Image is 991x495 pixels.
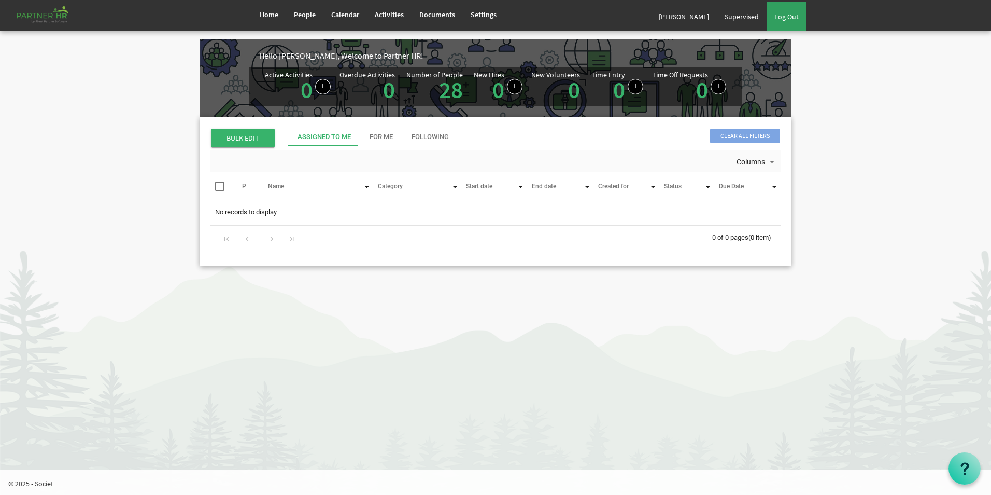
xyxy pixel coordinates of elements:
div: Go to previous page [240,231,254,245]
div: Overdue Activities [339,71,395,78]
a: 0 [492,75,504,104]
a: 28 [439,75,463,104]
a: [PERSON_NAME] [651,2,717,31]
div: Go to first page [220,231,234,245]
span: People [294,10,316,19]
div: Time Entry [591,71,625,78]
span: Status [664,183,682,190]
p: © 2025 - Societ [8,478,991,489]
span: Supervised [725,12,759,21]
div: Following [412,132,449,142]
a: Log Out [767,2,806,31]
span: BULK EDIT [211,129,275,147]
span: Due Date [719,183,744,190]
div: New Hires [474,71,504,78]
a: 0 [301,75,313,104]
div: Active Activities [265,71,313,78]
div: Number of People [406,71,463,78]
span: (0 item) [748,233,771,241]
span: 0 of 0 pages [712,233,748,241]
span: Settings [471,10,497,19]
a: 0 [696,75,708,104]
div: For Me [370,132,393,142]
span: Start date [466,183,492,190]
a: 0 [613,75,625,104]
span: Activities [375,10,404,19]
div: Number of active Activities in Partner HR [265,71,331,102]
span: End date [532,183,556,190]
td: No records to display [210,202,781,222]
div: Go to next page [265,231,279,245]
span: P [242,183,246,190]
div: tab-header [288,128,858,146]
div: Assigned To Me [298,132,351,142]
a: Log hours [628,79,643,94]
a: Create a new time off request [711,79,726,94]
span: Home [260,10,278,19]
div: Go to last page [285,231,299,245]
a: Supervised [717,2,767,31]
button: Columns [734,156,779,169]
div: Hello [PERSON_NAME], Welcome to Partner HR! [259,50,791,62]
a: Add new person to Partner HR [507,79,522,94]
div: Number of Time Entries [591,71,643,102]
div: New Volunteers [531,71,580,78]
a: 0 [568,75,580,104]
div: Time Off Requests [652,71,708,78]
div: People hired in the last 7 days [474,71,522,102]
span: Calendar [331,10,359,19]
div: Number of active time off requests [652,71,726,102]
a: 0 [383,75,395,104]
div: Activities assigned to you for which the Due Date is passed [339,71,398,102]
a: Create a new Activity [315,79,331,94]
span: Category [378,183,403,190]
div: Total number of active people in Partner HR [406,71,465,102]
div: 0 of 0 pages (0 item) [712,226,781,247]
span: Name [268,183,284,190]
span: Columns [735,156,766,169]
div: Volunteer hired in the last 7 days [531,71,583,102]
span: Clear all filters [710,129,780,143]
span: Created for [598,183,629,190]
div: Columns [734,150,779,172]
span: Documents [419,10,455,19]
